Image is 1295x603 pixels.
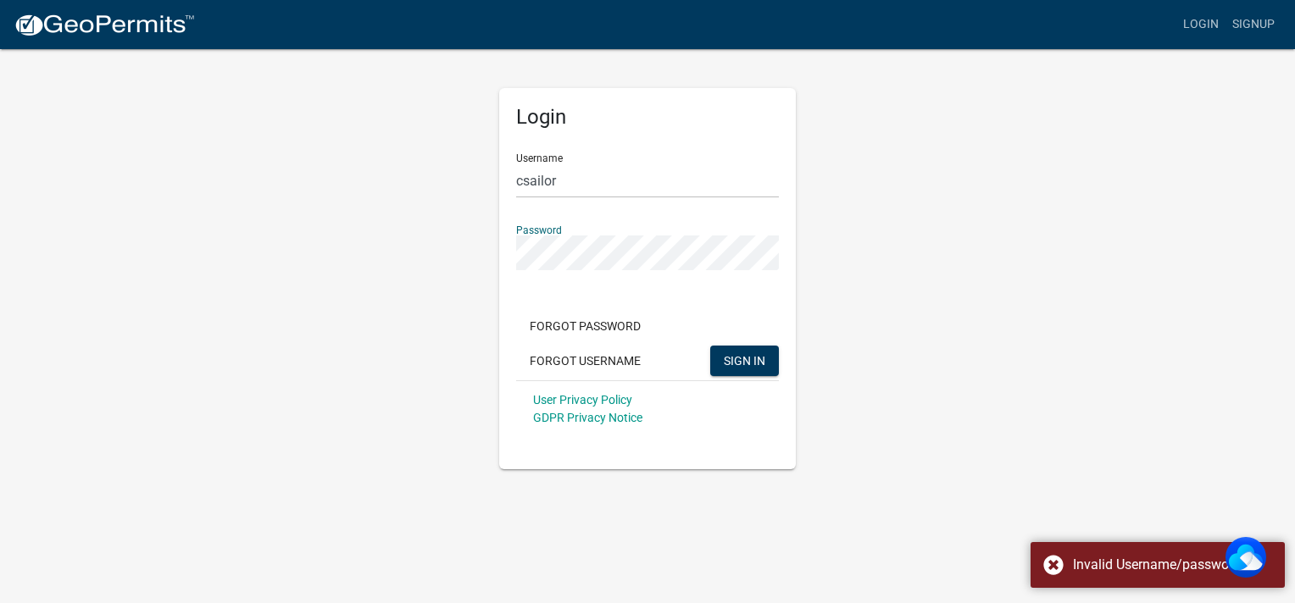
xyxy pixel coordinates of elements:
a: Login [1176,8,1226,41]
a: Signup [1226,8,1281,41]
a: User Privacy Policy [533,393,632,407]
span: SIGN IN [724,353,765,367]
div: Invalid Username/password [1073,555,1272,575]
h5: Login [516,105,779,130]
a: GDPR Privacy Notice [533,411,642,424]
button: Forgot Password [516,311,654,341]
button: Forgot Username [516,346,654,376]
button: SIGN IN [710,346,779,376]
